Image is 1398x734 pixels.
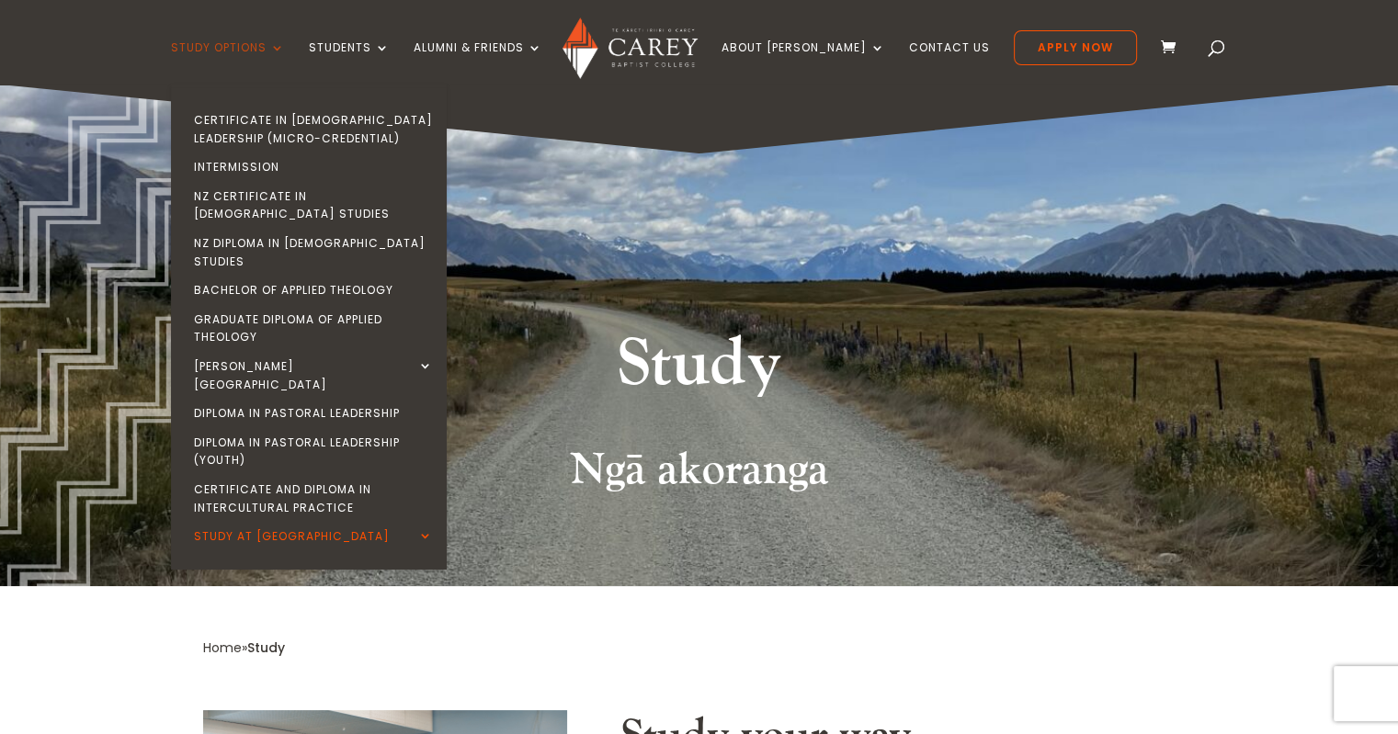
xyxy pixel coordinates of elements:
[309,41,390,85] a: Students
[176,428,451,475] a: Diploma in Pastoral Leadership (Youth)
[176,305,451,352] a: Graduate Diploma of Applied Theology
[909,41,990,85] a: Contact Us
[355,322,1044,417] h1: Study
[563,17,698,79] img: Carey Baptist College
[176,276,451,305] a: Bachelor of Applied Theology
[176,106,451,152] a: Certificate in [DEMOGRAPHIC_DATA] Leadership (Micro-credential)
[176,522,451,551] a: Study at [GEOGRAPHIC_DATA]
[176,152,451,182] a: Intermission
[176,182,451,229] a: NZ Certificate in [DEMOGRAPHIC_DATA] Studies
[1014,30,1137,65] a: Apply Now
[414,41,542,85] a: Alumni & Friends
[203,444,1196,506] h2: Ngā akoranga
[171,41,285,85] a: Study Options
[203,638,242,657] a: Home
[722,41,885,85] a: About [PERSON_NAME]
[176,399,451,428] a: Diploma in Pastoral Leadership
[203,638,285,657] span: »
[176,229,451,276] a: NZ Diploma in [DEMOGRAPHIC_DATA] Studies
[176,352,451,399] a: [PERSON_NAME][GEOGRAPHIC_DATA]
[247,638,285,657] span: Study
[176,475,451,522] a: Certificate and Diploma in Intercultural Practice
